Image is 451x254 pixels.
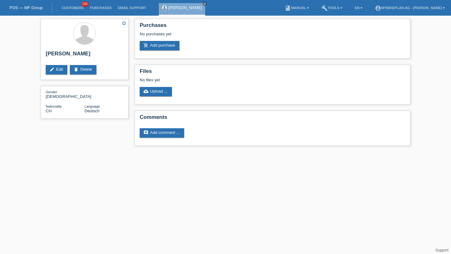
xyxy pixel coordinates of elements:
[140,114,405,124] h2: Comments
[121,20,127,26] i: star_border
[321,5,328,11] i: build
[140,22,405,32] h2: Purchases
[85,104,100,108] span: Language
[81,2,89,7] span: 100
[318,6,345,10] a: buildTools ▾
[143,89,148,94] i: cloud_upload
[203,2,206,5] i: close
[140,68,405,78] h2: Files
[282,6,312,10] a: bookManual ▾
[85,109,100,113] span: Deutsch
[46,89,85,99] div: [DEMOGRAPHIC_DATA]
[9,5,43,10] a: POS — MF Group
[46,65,67,74] a: editEdit
[87,6,115,10] a: Purchases
[46,109,52,113] span: Switzerland
[168,5,202,10] a: [PERSON_NAME]
[140,41,179,50] a: add_shopping_cartAdd purchase
[59,6,87,10] a: Customers
[140,78,331,82] div: No files yet
[46,104,62,108] span: Nationality
[372,6,448,10] a: account_circleMybikeplan AG - [PERSON_NAME] ▾
[46,90,57,94] span: Gender
[46,51,123,60] h2: [PERSON_NAME]
[375,5,381,11] i: account_circle
[140,32,405,41] div: No purchases yet
[49,67,54,72] i: edit
[70,65,96,74] a: deleteDelete
[352,6,365,10] a: EN ▾
[435,248,448,252] a: Support
[285,5,291,11] i: book
[143,130,148,135] i: comment
[203,2,207,6] a: close
[115,6,149,10] a: Email Support
[143,43,148,48] i: add_shopping_cart
[121,20,127,27] a: star_border
[74,67,79,72] i: delete
[140,128,184,138] a: commentAdd comment ...
[140,87,172,96] a: cloud_uploadUpload ...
